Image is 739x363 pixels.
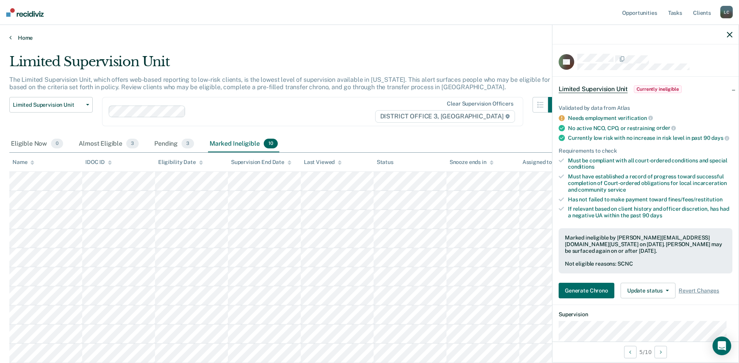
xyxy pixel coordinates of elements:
button: Update status [621,283,676,298]
div: Status [377,159,393,166]
div: Pending [153,136,196,153]
span: 3 [182,139,194,149]
div: Currently low risk with no increase in risk level in past 90 [568,134,732,141]
div: Must be compliant with all court-ordered conditions and special conditions [568,157,732,171]
span: order [656,125,676,131]
button: Next Opportunity [654,346,667,358]
div: Marked Ineligible [208,136,279,153]
div: Needs employment verification [568,115,732,122]
div: Limited Supervision UnitCurrently ineligible [552,77,739,102]
button: Previous Opportunity [624,346,637,358]
span: fines/fees/restitution [668,196,723,203]
div: Open Intercom Messenger [713,337,731,355]
span: Currently ineligible [634,85,682,93]
div: Name [12,159,34,166]
button: Generate Chrono [559,283,614,298]
div: Last Viewed [304,159,342,166]
div: Snooze ends in [450,159,494,166]
div: 5 / 10 [552,342,739,362]
div: Limited Supervision Unit [9,54,564,76]
span: Revert Changes [679,287,719,294]
div: Requirements to check [559,148,732,154]
div: If relevant based on client history and officer discretion, has had a negative UA within the past 90 [568,206,732,219]
span: 10 [264,139,278,149]
dt: Supervision [559,311,732,318]
div: Eligibility Date [158,159,203,166]
div: Has not failed to make payment toward [568,196,732,203]
div: Marked ineligible by [PERSON_NAME][EMAIL_ADDRESS][DOMAIN_NAME][US_STATE] on [DATE]. [PERSON_NAME]... [565,234,726,254]
a: Home [9,34,730,41]
span: Limited Supervision Unit [559,85,628,93]
span: Limited Supervision Unit [13,102,83,108]
span: 3 [126,139,139,149]
div: Validated by data from Atlas [559,105,732,111]
span: days [711,135,729,141]
div: Not eligible reasons: SCNC [565,261,726,267]
div: Must have established a record of progress toward successful completion of Court-ordered obligati... [568,173,732,193]
div: L C [720,6,733,18]
div: IDOC ID [85,159,112,166]
span: DISTRICT OFFICE 3, [GEOGRAPHIC_DATA] [375,110,515,123]
div: No active NCO, CPO, or restraining [568,125,732,132]
a: Generate Chrono [559,283,617,298]
p: The Limited Supervision Unit, which offers web-based reporting to low-risk clients, is the lowest... [9,76,563,91]
div: Clear supervision officers [447,100,513,107]
span: 0 [51,139,63,149]
img: Recidiviz [6,8,44,17]
div: Supervision End Date [231,159,291,166]
span: service [608,187,626,193]
span: days [650,212,662,219]
div: Almost Eligible [77,136,140,153]
div: Assigned to [522,159,559,166]
div: Eligible Now [9,136,65,153]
